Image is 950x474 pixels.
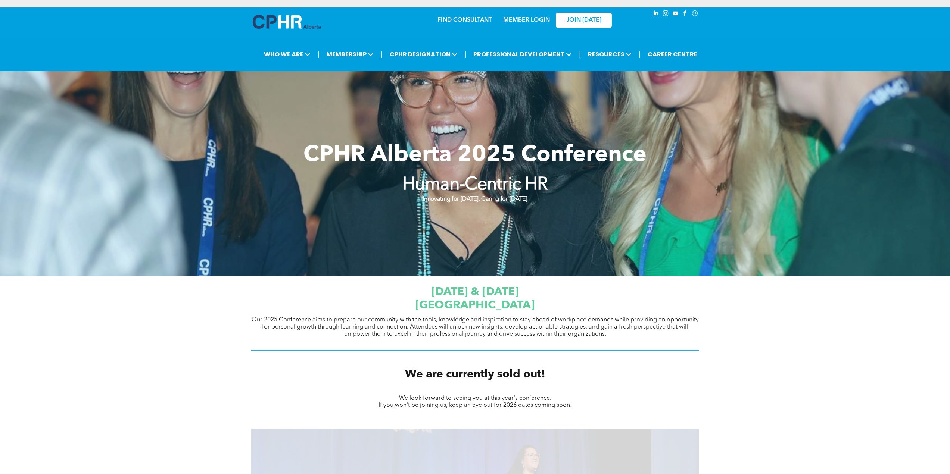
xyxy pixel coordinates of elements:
[681,9,689,19] a: facebook
[639,47,641,62] li: |
[262,47,313,61] span: WHO WE ARE
[399,395,551,401] span: We look forward to seeing you at this year's conference.
[645,47,700,61] a: CAREER CENTRE
[252,317,699,337] span: Our 2025 Conference aims to prepare our community with the tools, knowledge and inspiration to st...
[691,9,699,19] a: Social network
[387,47,460,61] span: CPHR DESIGNATION
[465,47,467,62] li: |
[324,47,376,61] span: MEMBERSHIP
[503,17,550,23] a: MEMBER LOGIN
[381,47,383,62] li: |
[672,9,680,19] a: youtube
[586,47,634,61] span: RESOURCES
[423,196,527,202] strong: Innovating for [DATE], Caring for [DATE]
[437,17,492,23] a: FIND CONSULTANT
[318,47,320,62] li: |
[415,300,535,311] span: [GEOGRAPHIC_DATA]
[662,9,670,19] a: instagram
[566,17,601,24] span: JOIN [DATE]
[432,286,518,298] span: [DATE] & [DATE]
[303,144,647,167] span: CPHR Alberta 2025 Conference
[652,9,660,19] a: linkedin
[579,47,581,62] li: |
[471,47,574,61] span: PROFESSIONAL DEVELOPMENT
[402,176,548,194] strong: Human-Centric HR
[405,369,545,380] span: We are currently sold out!
[253,15,321,29] img: A blue and white logo for cp alberta
[379,402,572,408] span: If you won't be joining us, keep an eye out for 2026 dates coming soon!
[556,13,612,28] a: JOIN [DATE]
